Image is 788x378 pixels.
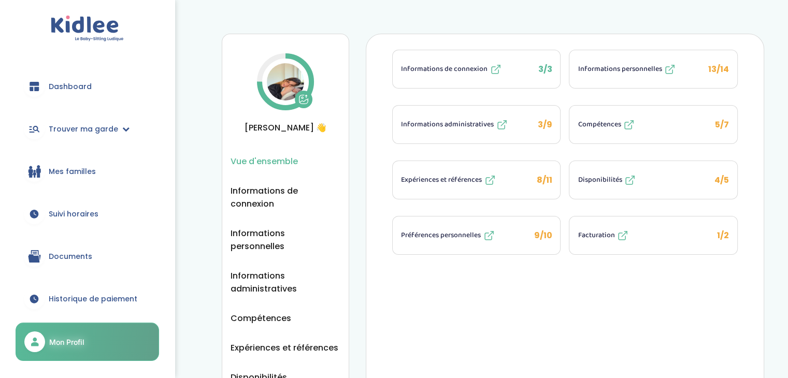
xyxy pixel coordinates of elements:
span: 4/5 [714,174,729,186]
a: Trouver ma garde [16,110,159,148]
button: Compétences 5/7 [569,106,737,143]
button: Facturation 1/2 [569,216,737,254]
span: Préférences personnelles [401,230,481,241]
span: Mes familles [49,166,96,177]
span: Compétences [578,119,621,130]
span: Informations de connexion [401,64,488,75]
li: 1/2 [569,216,738,255]
span: Historique de paiement [49,294,137,304]
button: Vue d'ensemble [231,155,298,168]
li: 8/11 [392,161,561,199]
li: 4/5 [569,161,738,199]
span: Documents [49,251,92,262]
li: 9/10 [392,216,561,255]
button: Disponibilités 4/5 [569,161,737,199]
li: 3/3 [392,50,561,89]
img: logo.svg [51,16,124,42]
button: Informations administratives 3/9 [393,106,561,143]
span: 13/14 [708,63,729,75]
span: 5/7 [715,119,729,130]
button: Expériences et références 8/11 [393,161,561,199]
img: Avatar [267,63,304,100]
button: Informations de connexion [231,184,340,210]
span: 3/9 [537,119,552,130]
button: Informations administratives [231,269,340,295]
span: 1/2 [717,229,729,241]
button: Informations personnelles [231,227,340,253]
span: Mon Profil [49,337,84,347]
li: 13/14 [569,50,738,89]
a: Historique de paiement [16,280,159,317]
a: Documents [16,238,159,275]
button: Compétences [231,312,291,325]
a: Suivi horaires [16,195,159,232]
span: [PERSON_NAME] 👋 [231,121,340,134]
span: 9/10 [534,229,552,241]
span: Trouver ma garde [49,124,118,135]
li: 5/7 [569,105,738,144]
a: Dashboard [16,68,159,105]
span: Dashboard [49,81,92,92]
li: 3/9 [392,105,561,144]
span: 3/3 [538,63,552,75]
button: Informations personnelles 13/14 [569,50,737,88]
span: Informations personnelles [578,64,662,75]
span: Expériences et références [401,175,482,185]
a: Mon Profil [16,323,159,361]
span: Disponibilités [578,175,622,185]
span: Suivi horaires [49,209,98,220]
button: Informations de connexion 3/3 [393,50,561,88]
span: Informations administratives [401,119,494,130]
button: Expériences et références [231,341,338,354]
button: Préférences personnelles 9/10 [393,216,561,254]
a: Mes familles [16,153,159,190]
span: 8/11 [536,174,552,186]
span: Facturation [578,230,614,241]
